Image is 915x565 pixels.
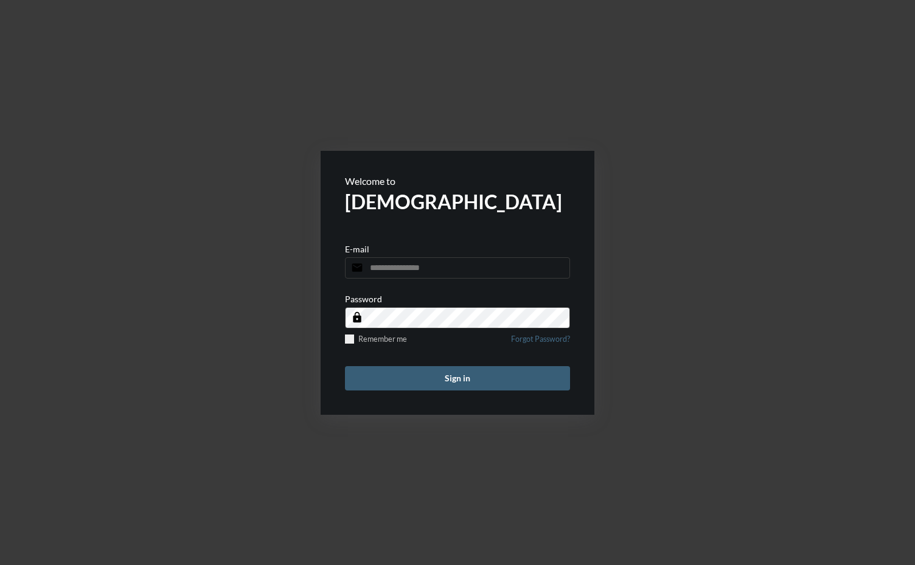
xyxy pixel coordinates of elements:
a: Forgot Password? [511,334,570,351]
p: Password [345,294,382,304]
label: Remember me [345,334,407,344]
p: E-mail [345,244,369,254]
h2: [DEMOGRAPHIC_DATA] [345,190,570,213]
p: Welcome to [345,175,570,187]
button: Sign in [345,366,570,390]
